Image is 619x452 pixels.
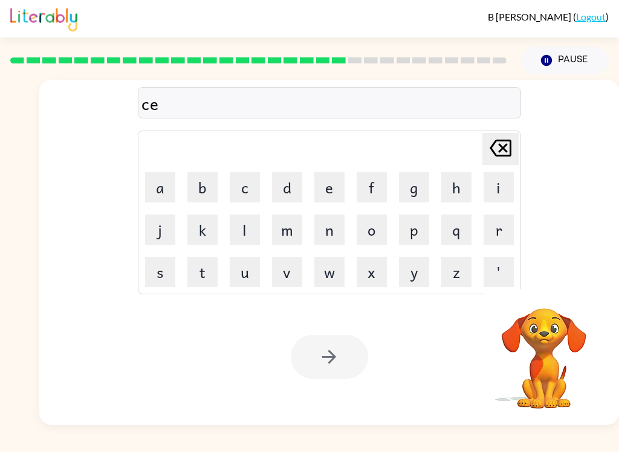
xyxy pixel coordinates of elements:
[145,172,175,202] button: a
[145,257,175,287] button: s
[484,289,604,410] video: Your browser must support playing .mp4 files to use Literably. Please try using another browser.
[141,91,517,116] div: ce
[441,215,472,245] button: q
[187,257,218,287] button: t
[484,215,514,245] button: r
[576,11,606,22] a: Logout
[272,215,302,245] button: m
[399,257,429,287] button: y
[484,172,514,202] button: i
[488,11,609,22] div: ( )
[441,257,472,287] button: z
[357,215,387,245] button: o
[314,172,345,202] button: e
[272,172,302,202] button: d
[314,215,345,245] button: n
[230,215,260,245] button: l
[357,172,387,202] button: f
[441,172,472,202] button: h
[399,172,429,202] button: g
[10,5,77,31] img: Literably
[272,257,302,287] button: v
[488,11,573,22] span: B [PERSON_NAME]
[145,215,175,245] button: j
[187,172,218,202] button: b
[230,257,260,287] button: u
[230,172,260,202] button: c
[187,215,218,245] button: k
[521,47,609,74] button: Pause
[399,215,429,245] button: p
[484,257,514,287] button: '
[314,257,345,287] button: w
[357,257,387,287] button: x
